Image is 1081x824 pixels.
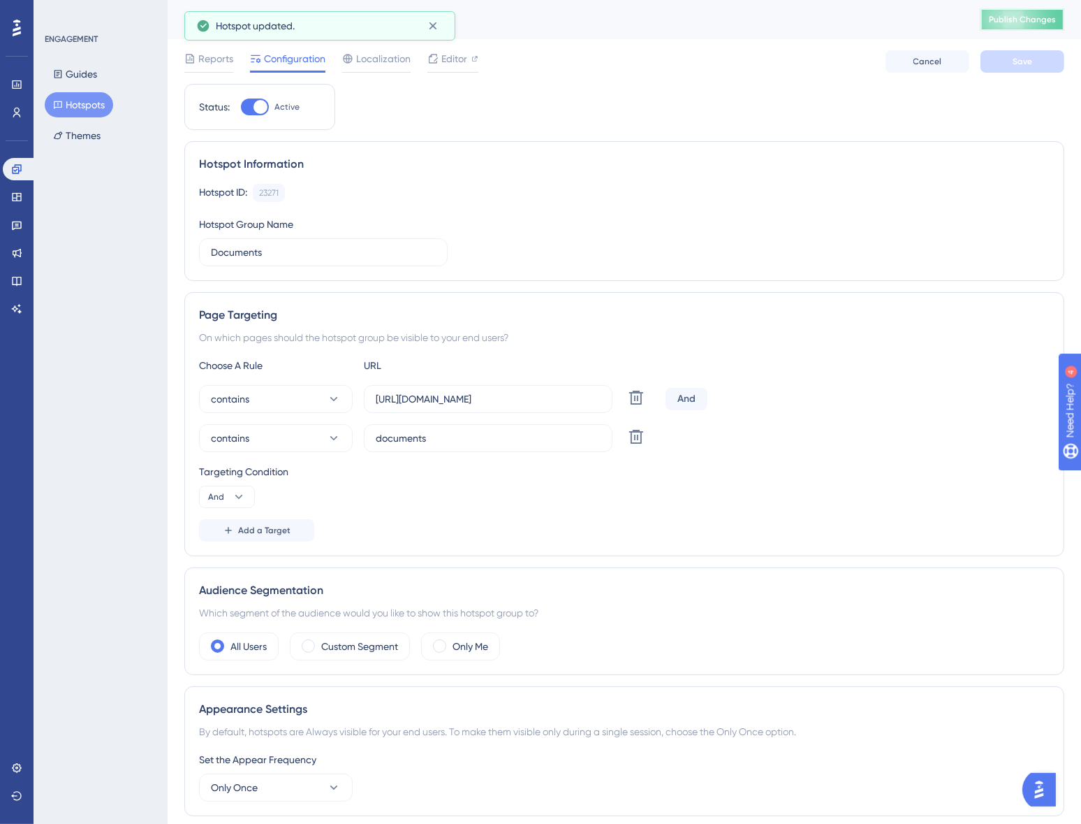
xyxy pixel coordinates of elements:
[208,491,224,503] span: And
[184,10,946,29] div: Documents
[665,388,707,410] div: And
[441,50,467,67] span: Editor
[97,7,101,18] div: 4
[211,779,258,796] span: Only Once
[199,357,353,374] div: Choose A Rule
[199,184,247,202] div: Hotspot ID:
[45,92,113,117] button: Hotspots
[199,701,1050,718] div: Appearance Settings
[264,50,325,67] span: Configuration
[913,56,942,67] span: Cancel
[211,430,249,447] span: contains
[216,17,295,34] span: Hotspot updated.
[199,424,353,452] button: contains
[376,431,601,446] input: yourwebsite.com/path
[199,582,1050,599] div: Audience Segmentation
[376,391,601,407] input: yourwebsite.com/path
[989,14,1056,25] span: Publish Changes
[199,329,1050,346] div: On which pages should the hotspot group be visible to your end users?
[33,3,87,20] span: Need Help?
[321,638,398,655] label: Custom Segment
[45,34,98,45] div: ENGAGEMENT
[230,638,267,655] label: All Users
[45,62,105,87] button: Guides
[199,751,1050,768] div: Set the Appear Frequency
[453,638,488,655] label: Only Me
[980,50,1064,73] button: Save
[238,525,291,536] span: Add a Target
[211,245,436,260] input: Type your Hotspot Group Name here
[199,463,1050,480] div: Targeting Condition
[199,723,1050,740] div: By default, hotspots are Always visible for your end users. To make them visible only during a si...
[198,50,233,67] span: Reports
[1022,769,1064,811] iframe: UserGuiding AI Assistant Launcher
[199,307,1050,324] div: Page Targeting
[274,101,300,113] span: Active
[199,156,1050,173] div: Hotspot Information
[199,519,314,542] button: Add a Target
[356,50,411,67] span: Localization
[199,216,293,233] div: Hotspot Group Name
[211,391,249,407] span: contains
[259,187,279,198] div: 23271
[885,50,969,73] button: Cancel
[1013,56,1032,67] span: Save
[980,8,1064,31] button: Publish Changes
[45,123,109,148] button: Themes
[199,385,353,413] button: contains
[199,99,230,115] div: Status:
[199,774,353,802] button: Only Once
[364,357,517,374] div: URL
[199,605,1050,621] div: Which segment of the audience would you like to show this hotspot group to?
[199,486,255,508] button: And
